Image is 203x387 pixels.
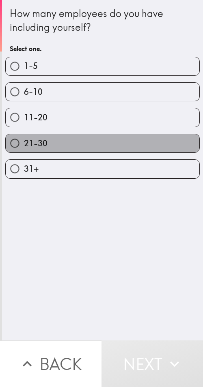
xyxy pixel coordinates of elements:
div: How many employees do you have including yourself? [10,7,195,34]
span: 11-20 [24,112,48,123]
button: 1-5 [6,57,199,75]
h6: Select one. [10,44,195,53]
span: 6-10 [24,86,43,98]
button: 31+ [6,160,199,178]
span: 31+ [24,163,39,175]
button: 11-20 [6,108,199,126]
button: 6-10 [6,83,199,101]
span: 1-5 [24,60,38,72]
button: Next [101,340,203,387]
button: 21-30 [6,134,199,152]
span: 21-30 [24,138,48,149]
